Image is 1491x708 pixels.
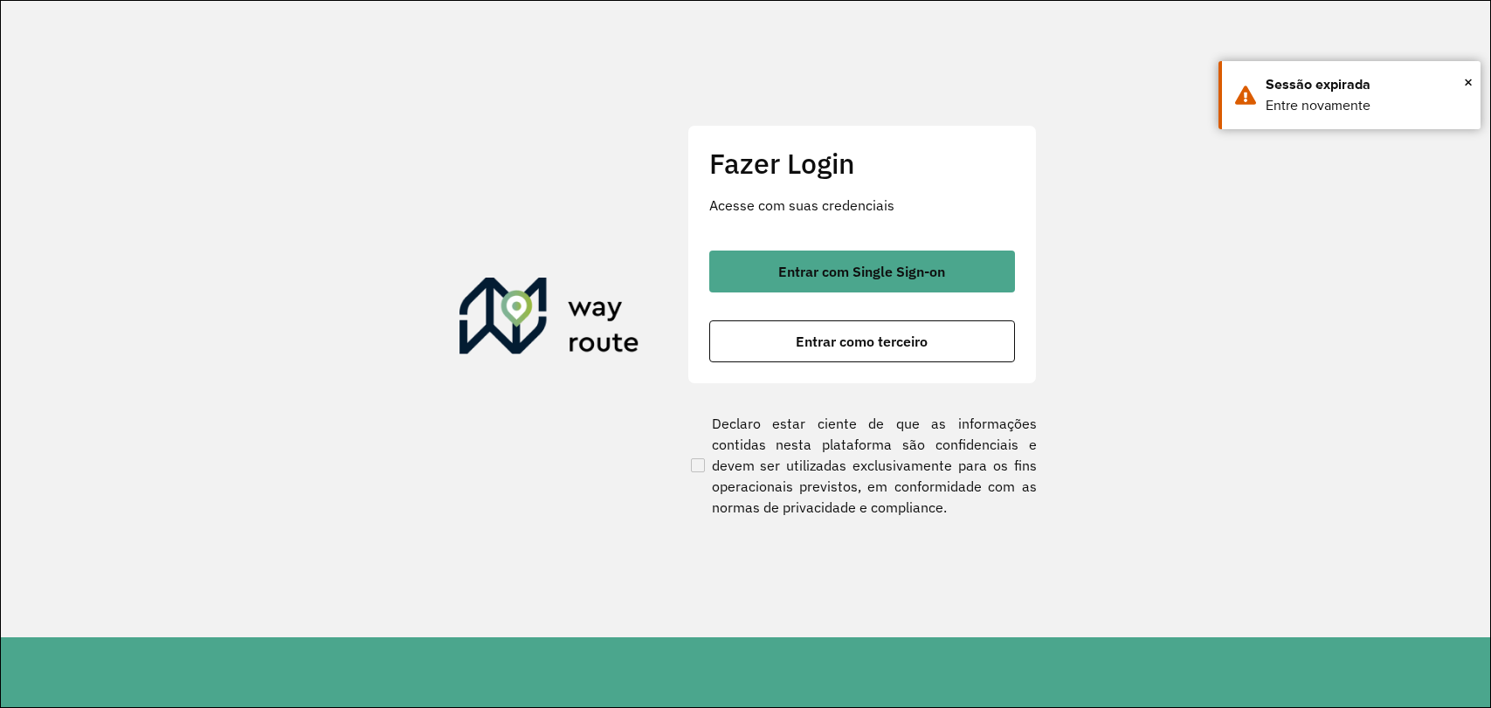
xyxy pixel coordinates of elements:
[459,278,639,361] img: Roteirizador AmbevTech
[709,320,1015,362] button: button
[1464,69,1473,95] button: Close
[709,195,1015,216] p: Acesse com suas credenciais
[1266,74,1467,95] div: Sessão expirada
[709,251,1015,292] button: button
[709,147,1015,180] h2: Fazer Login
[796,334,928,348] span: Entrar como terceiro
[778,265,945,278] span: Entrar com Single Sign-on
[687,413,1037,518] label: Declaro estar ciente de que as informações contidas nesta plataforma são confidenciais e devem se...
[1464,69,1473,95] span: ×
[1266,95,1467,116] div: Entre novamente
